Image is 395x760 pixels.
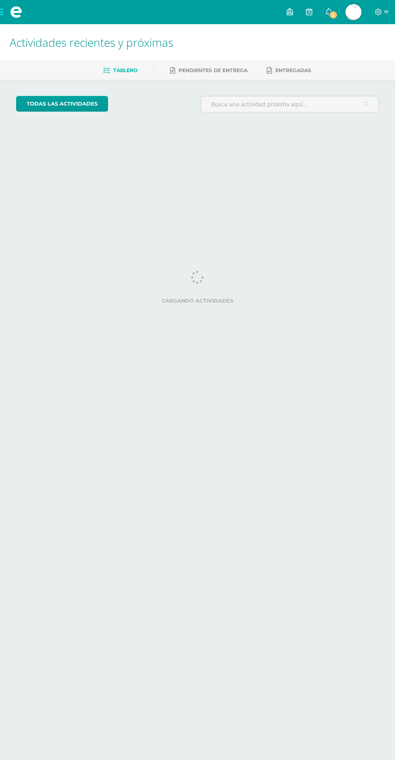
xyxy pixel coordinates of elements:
input: Busca una actividad próxima aquí... [201,96,378,112]
span: Pendientes de entrega [179,67,247,73]
span: 2 [329,10,338,19]
a: Pendientes de entrega [170,64,247,77]
a: Tablero [103,64,137,77]
span: Tablero [113,67,137,73]
label: Cargando actividades [16,298,379,304]
img: a1187bd3a51ce745b0c16f11b77a51d9.png [345,4,362,20]
a: Entregadas [267,64,311,77]
span: Actividades recientes y próximas [10,35,173,50]
span: Entregadas [275,67,311,73]
a: todas las Actividades [16,96,108,112]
